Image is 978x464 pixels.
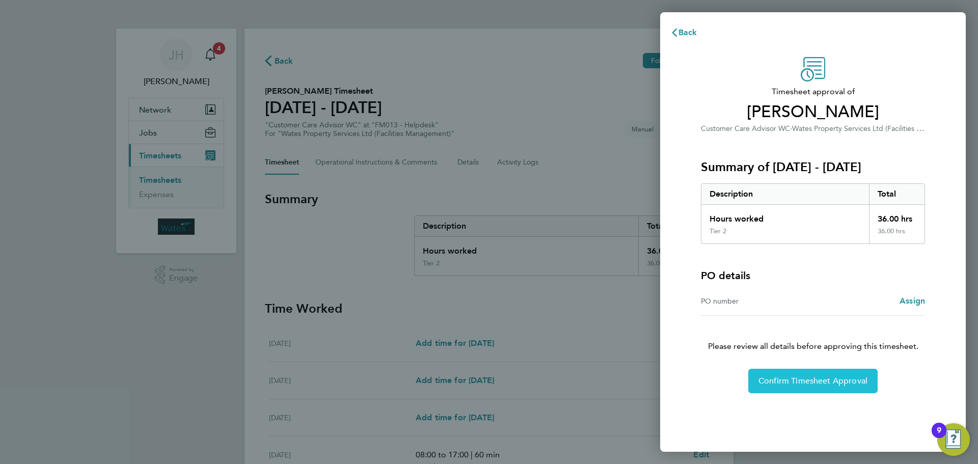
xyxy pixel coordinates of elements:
[792,123,962,133] span: Wates Property Services Ltd (Facilities Management)
[701,86,925,98] span: Timesheet approval of
[701,159,925,175] h3: Summary of [DATE] - [DATE]
[701,183,925,244] div: Summary of 16 - 22 Aug 2025
[937,430,941,444] div: 9
[710,227,726,235] div: Tier 2
[748,369,878,393] button: Confirm Timesheet Approval
[900,295,925,307] a: Assign
[937,423,970,456] button: Open Resource Center, 9 new notifications
[758,376,867,386] span: Confirm Timesheet Approval
[869,205,925,227] div: 36.00 hrs
[790,124,792,133] span: ·
[701,205,869,227] div: Hours worked
[900,296,925,306] span: Assign
[678,28,697,37] span: Back
[701,102,925,122] span: [PERSON_NAME]
[701,124,790,133] span: Customer Care Advisor WC
[701,184,869,204] div: Description
[869,227,925,243] div: 36.00 hrs
[660,22,708,43] button: Back
[869,184,925,204] div: Total
[701,295,813,307] div: PO number
[689,316,937,352] p: Please review all details before approving this timesheet.
[701,268,750,283] h4: PO details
